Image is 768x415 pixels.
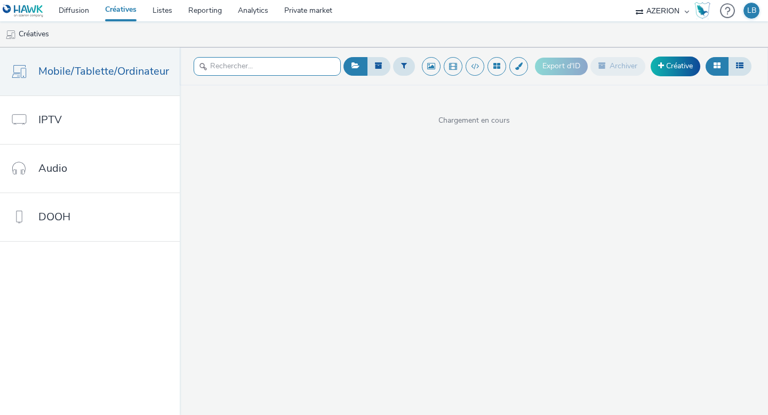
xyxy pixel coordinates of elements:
[747,3,756,19] div: LB
[180,115,768,126] span: Chargement en cours
[38,161,67,176] span: Audio
[194,57,341,76] input: Rechercher...
[38,112,62,127] span: IPTV
[535,58,588,75] button: Export d'ID
[728,57,751,75] button: Liste
[706,57,729,75] button: Grille
[38,209,70,225] span: DOOH
[5,29,16,40] img: mobile
[694,2,710,19] img: Hawk Academy
[694,2,715,19] a: Hawk Academy
[38,63,169,79] span: Mobile/Tablette/Ordinateur
[651,57,700,76] a: Créative
[3,4,44,18] img: undefined Logo
[590,57,645,75] button: Archiver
